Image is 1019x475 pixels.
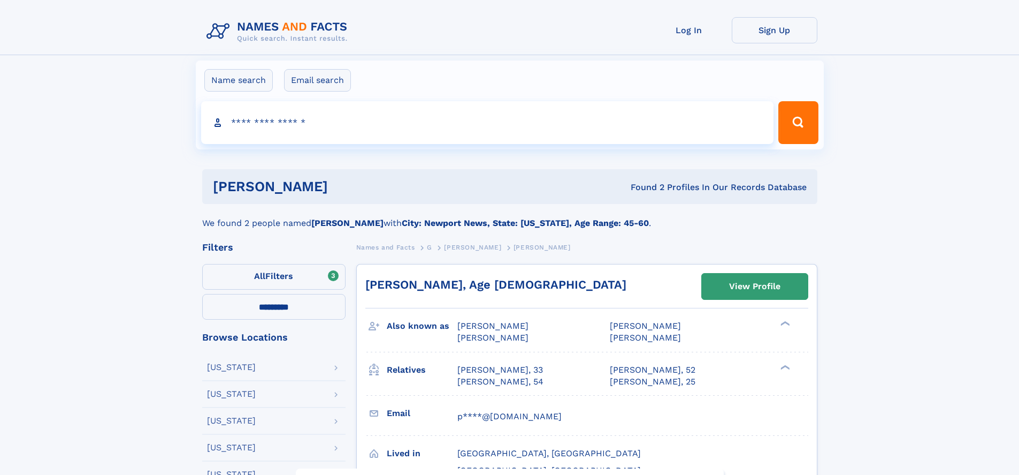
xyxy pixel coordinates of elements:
[444,244,501,251] span: [PERSON_NAME]
[202,204,817,230] div: We found 2 people named with .
[778,101,818,144] button: Search Button
[387,361,457,379] h3: Relatives
[207,363,256,372] div: [US_STATE]
[457,448,641,458] span: [GEOGRAPHIC_DATA], [GEOGRAPHIC_DATA]
[284,69,351,92] label: Email search
[457,376,543,388] a: [PERSON_NAME], 54
[387,317,457,335] h3: Also known as
[732,17,817,43] a: Sign Up
[646,17,732,43] a: Log In
[610,376,695,388] a: [PERSON_NAME], 25
[311,218,384,228] b: [PERSON_NAME]
[457,333,528,343] span: [PERSON_NAME]
[387,404,457,423] h3: Email
[387,444,457,463] h3: Lived in
[729,274,780,299] div: View Profile
[204,69,273,92] label: Name search
[213,180,479,193] h1: [PERSON_NAME]
[457,364,543,376] a: [PERSON_NAME], 33
[402,218,649,228] b: City: Newport News, State: [US_STATE], Age Range: 45-60
[202,333,346,342] div: Browse Locations
[702,274,808,299] a: View Profile
[254,271,265,281] span: All
[610,364,695,376] a: [PERSON_NAME], 52
[356,240,415,254] a: Names and Facts
[610,321,681,331] span: [PERSON_NAME]
[457,321,528,331] span: [PERSON_NAME]
[427,244,432,251] span: G
[610,333,681,343] span: [PERSON_NAME]
[207,390,256,398] div: [US_STATE]
[207,443,256,452] div: [US_STATE]
[201,101,774,144] input: search input
[514,244,571,251] span: [PERSON_NAME]
[202,243,346,252] div: Filters
[444,240,501,254] a: [PERSON_NAME]
[202,264,346,290] label: Filters
[202,17,356,46] img: Logo Names and Facts
[427,240,432,254] a: G
[365,278,626,291] a: [PERSON_NAME], Age [DEMOGRAPHIC_DATA]
[207,417,256,425] div: [US_STATE]
[778,364,791,371] div: ❯
[778,320,791,327] div: ❯
[479,182,807,193] div: Found 2 Profiles In Our Records Database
